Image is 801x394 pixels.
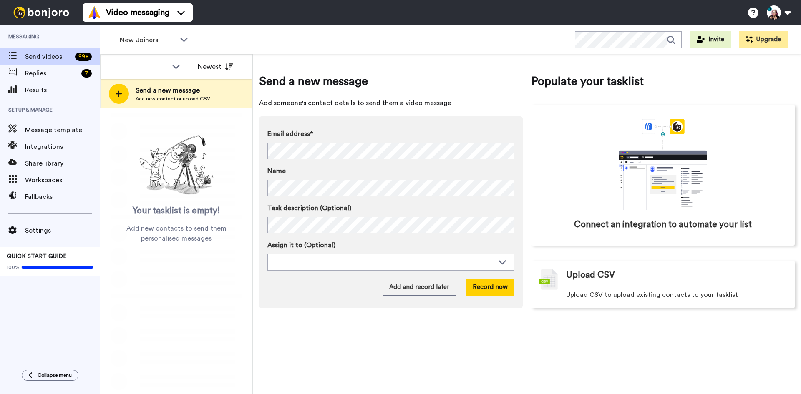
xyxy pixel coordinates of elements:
[574,218,752,231] span: Connect an integration to automate your list
[267,203,514,213] label: Task description (Optional)
[133,205,220,217] span: Your tasklist is empty!
[7,264,20,271] span: 100%
[25,142,100,152] span: Integrations
[531,73,795,90] span: Populate your tasklist
[690,31,731,48] button: Invite
[136,95,210,102] span: Add new contact or upload CSV
[120,35,176,45] span: New Joiners!
[25,85,100,95] span: Results
[88,6,101,19] img: vm-color.svg
[25,68,78,78] span: Replies
[10,7,73,18] img: bj-logo-header-white.svg
[25,52,72,62] span: Send videos
[267,129,514,139] label: Email address*
[25,226,100,236] span: Settings
[113,223,240,243] span: Add new contacts to send them personalised messages
[267,166,286,176] span: Name
[259,73,523,90] span: Send a new message
[566,269,615,281] span: Upload CSV
[259,98,523,108] span: Add someone's contact details to send them a video message
[106,7,169,18] span: Video messaging
[136,85,210,95] span: Send a new message
[191,58,239,75] button: Newest
[566,290,738,300] span: Upload CSV to upload existing contacts to your tasklist
[25,125,100,135] span: Message template
[75,53,92,61] div: 99 +
[22,370,78,381] button: Collapse menu
[267,240,514,250] label: Assign it to (Optional)
[739,31,788,48] button: Upgrade
[383,279,456,296] button: Add and record later
[38,372,72,379] span: Collapse menu
[25,175,100,185] span: Workspaces
[135,132,218,198] img: ready-set-action.png
[25,192,100,202] span: Fallbacks
[600,119,725,210] div: animation
[466,279,514,296] button: Record now
[539,269,558,290] img: csv-grey.png
[81,69,92,78] div: 7
[7,253,67,259] span: QUICK START GUIDE
[25,158,100,168] span: Share library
